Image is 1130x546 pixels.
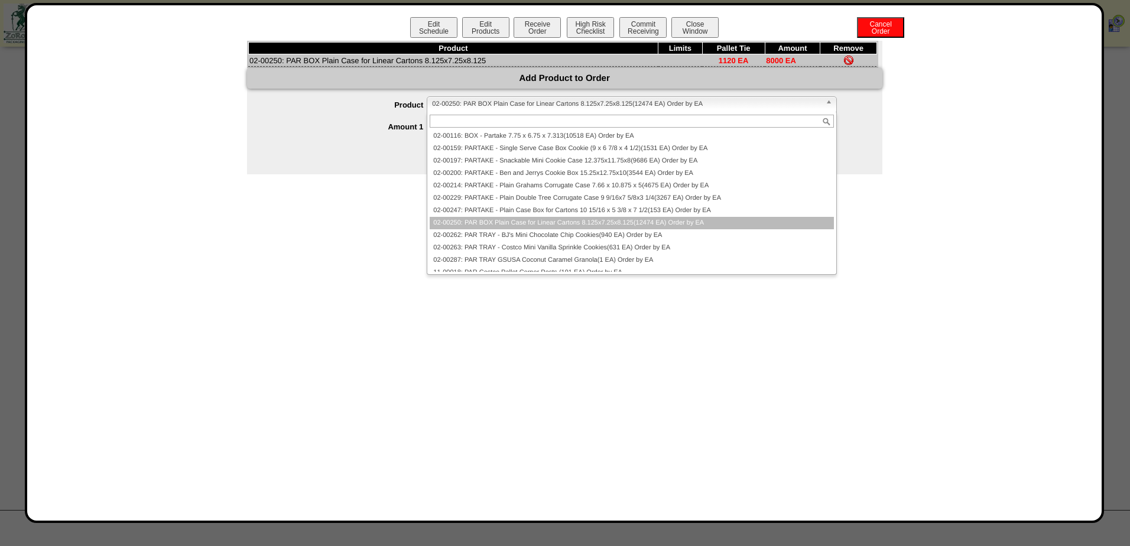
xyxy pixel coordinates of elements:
img: Remove Item [844,56,853,65]
li: 02-00250: PAR BOX Plain Case for Linear Cartons 8.125x7.25x8.125(12474 EA) Order by EA [430,217,833,229]
li: 02-00229: PARTAKE - Plain Double Tree Corrugate Case 9 9/16x7 5/8x3 1/4(3267 EA) Order by EA [430,192,833,204]
li: 02-00159: PARTAKE - Single Serve Case Box Cookie (9 x 6 7/8 x 4 1/2)(1531 EA) Order by EA [430,142,833,155]
button: High RiskChecklist [567,17,614,38]
a: CloseWindow [670,27,720,35]
th: Product [248,43,658,54]
th: Pallet Tie [702,43,765,54]
li: 02-00287: PAR TRAY GSUSA Coconut Caramel Granola(1 EA) Order by EA [430,254,833,266]
span: 02-00250: PAR BOX Plain Case for Linear Cartons 8.125x7.25x8.125(12474 EA) Order by EA [432,97,820,111]
button: ReceiveOrder [514,17,561,38]
span: 1120 EA [719,56,749,65]
li: 02-00262: PAR TRAY - BJ's Mini Chocolate Chip Cookies(940 EA) Order by EA [430,229,833,242]
button: CloseWindow [671,17,719,38]
label: Amount 1 [271,122,427,131]
li: 02-00247: PARTAKE - Plain Case Box for Cartons 10 15/16 x 5 3/8 x 7 1/2(153 EA) Order by EA [430,204,833,217]
li: 02-00263: PAR TRAY - Costco Mini Vanilla Sprinkle Cookies(631 EA) Order by EA [430,242,833,254]
button: CancelOrder [857,17,904,38]
li: 02-00214: PARTAKE - Plain Grahams Corrugate Case 7.66 x 10.875 x 5(4675 EA) Order by EA [430,180,833,192]
th: Remove [820,43,876,54]
li: 02-00116: BOX - Partake 7.75 x 6.75 x 7.313(10518 EA) Order by EA [430,130,833,142]
li: 02-00200: PARTAKE - Ben and Jerrys Cookie Box 15.25x12.75x10(3544 EA) Order by EA [430,167,833,180]
button: EditSchedule [410,17,457,38]
th: Limits [658,43,702,54]
th: Amount [765,43,820,54]
label: Product [271,100,427,109]
a: High RiskChecklist [566,27,617,35]
li: 02-00197: PARTAKE - Snackable Mini Cookie Case 12.375x11.75x8(9686 EA) Order by EA [430,155,833,167]
li: 11-00018: PAR Costco Pallet Corner Posts (191 EA) Order by EA [430,266,833,279]
button: EditProducts [462,17,509,38]
span: 8000 EA [766,56,796,65]
div: Add Product to Order [247,68,882,89]
td: 02-00250: PAR BOX Plain Case for Linear Cartons 8.125x7.25x8.125 [248,54,658,67]
button: CommitReceiving [619,17,667,38]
